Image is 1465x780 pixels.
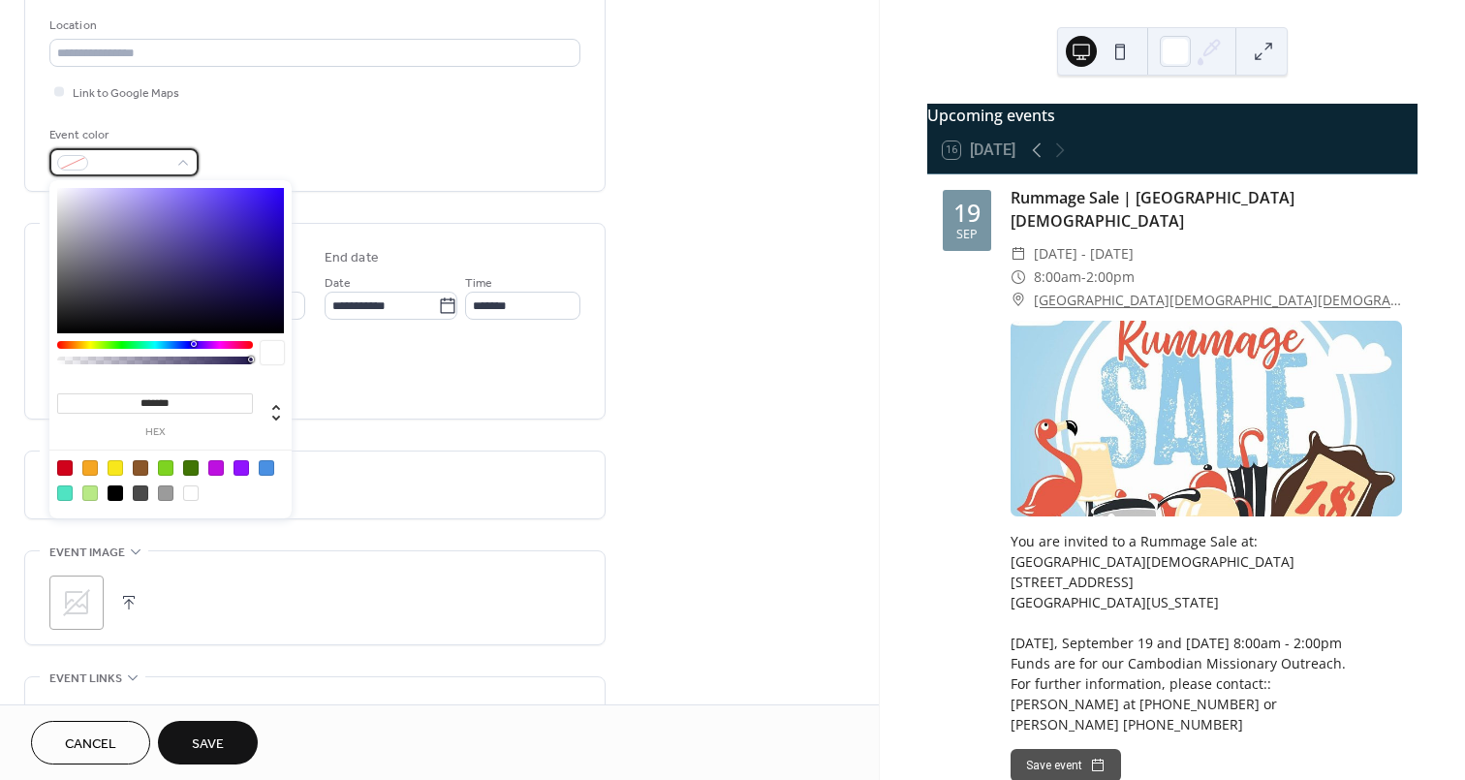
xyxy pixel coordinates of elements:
[49,702,577,722] div: URL
[158,485,173,501] div: #9B9B9B
[57,460,73,476] div: #D0021B
[183,485,199,501] div: #FFFFFF
[158,460,173,476] div: #7ED321
[133,485,148,501] div: #4A4A4A
[108,485,123,501] div: #000000
[183,460,199,476] div: #417505
[49,576,104,630] div: ;
[133,460,148,476] div: #8B572A
[259,460,274,476] div: #4A90E2
[325,248,379,268] div: End date
[49,125,195,145] div: Event color
[49,543,125,563] span: Event image
[208,460,224,476] div: #BD10E0
[325,273,351,294] span: Date
[1011,242,1026,265] div: ​
[1081,265,1086,289] span: -
[953,201,981,225] div: 19
[192,734,224,755] span: Save
[49,669,122,689] span: Event links
[1011,289,1026,312] div: ​
[465,273,492,294] span: Time
[1034,242,1134,265] span: [DATE] - [DATE]
[57,427,253,438] label: hex
[1011,186,1402,233] div: Rummage Sale | [GEOGRAPHIC_DATA][DEMOGRAPHIC_DATA]
[1034,289,1402,312] a: [GEOGRAPHIC_DATA][DEMOGRAPHIC_DATA][DEMOGRAPHIC_DATA] [STREET_ADDRESS]
[1086,265,1135,289] span: 2:00pm
[57,485,73,501] div: #50E3C2
[82,485,98,501] div: #B8E986
[1034,265,1081,289] span: 8:00am
[82,460,98,476] div: #F5A623
[158,721,258,764] button: Save
[1011,531,1402,734] div: You are invited to a Rummage Sale at: [GEOGRAPHIC_DATA][DEMOGRAPHIC_DATA] [STREET_ADDRESS] [GEOGR...
[108,460,123,476] div: #F8E71C
[1011,265,1026,289] div: ​
[956,229,978,241] div: Sep
[65,734,116,755] span: Cancel
[234,460,249,476] div: #9013FE
[49,16,577,36] div: Location
[73,83,179,104] span: Link to Google Maps
[31,721,150,764] button: Cancel
[927,104,1418,127] div: Upcoming events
